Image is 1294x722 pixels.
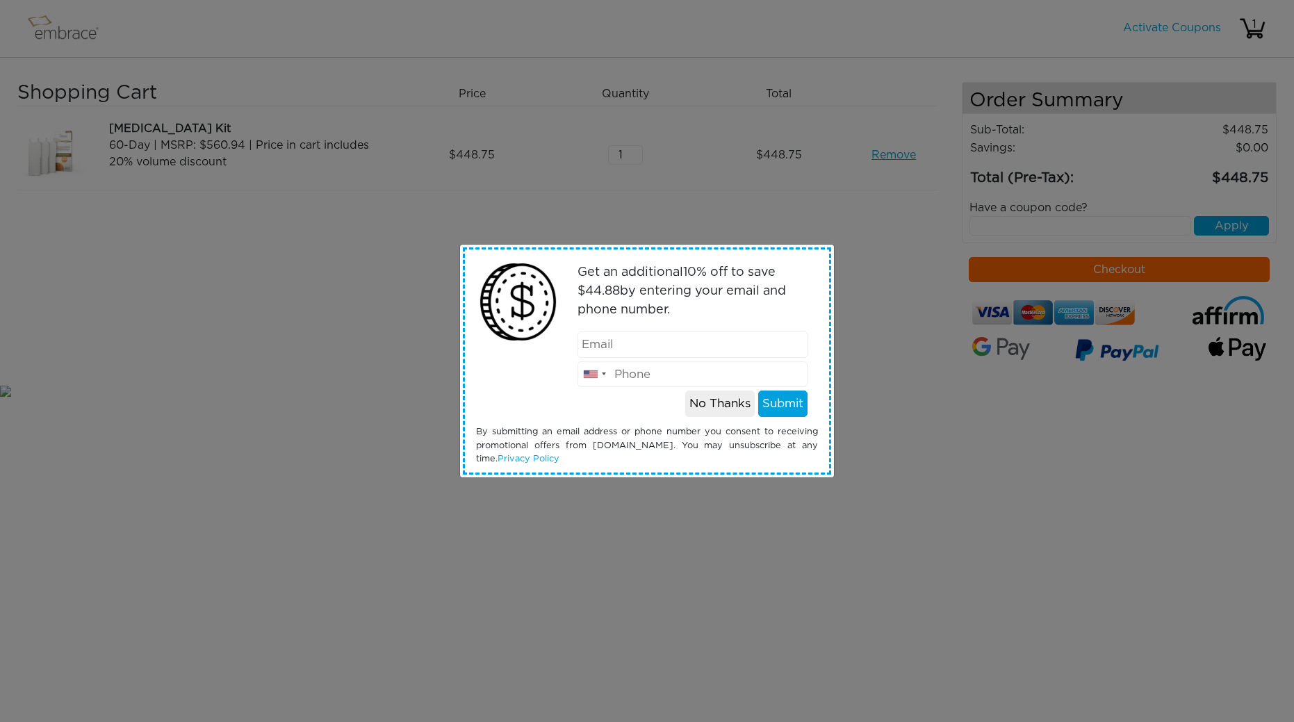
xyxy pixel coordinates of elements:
[578,362,610,387] div: United States: +1
[578,361,808,388] input: Phone
[578,331,808,358] input: Email
[683,266,696,279] span: 10
[585,285,620,297] span: 44.88
[466,425,828,466] div: By submitting an email address or phone number you consent to receiving promotional offers from [...
[685,391,755,417] button: No Thanks
[758,391,808,417] button: Submit
[498,454,559,463] a: Privacy Policy
[578,263,808,320] p: Get an additional % off to save $ by entering your email and phone number.
[473,256,564,347] img: money2.png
